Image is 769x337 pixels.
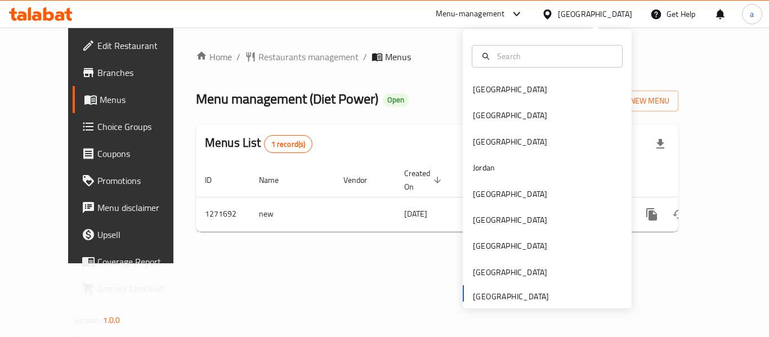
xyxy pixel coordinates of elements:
h2: Menus List [205,134,312,153]
button: Add New Menu [591,91,678,111]
span: Promotions [97,174,187,187]
a: Restaurants management [245,50,359,64]
span: Vendor [343,173,382,187]
span: Menu management ( Diet Power ) [196,86,378,111]
a: Choice Groups [73,113,196,140]
a: Grocery Checklist [73,275,196,302]
div: [GEOGRAPHIC_DATA] [473,240,547,252]
span: Choice Groups [97,120,187,133]
span: Menu disclaimer [97,201,187,214]
span: Open [383,95,409,105]
div: Export file [647,131,674,158]
a: Menu disclaimer [73,194,196,221]
span: Edit Restaurant [97,39,187,52]
a: Promotions [73,167,196,194]
div: [GEOGRAPHIC_DATA] [473,109,547,122]
div: [GEOGRAPHIC_DATA] [473,136,547,148]
span: 1.0.0 [103,313,120,327]
a: Upsell [73,221,196,248]
span: Grocery Checklist [97,282,187,295]
span: Restaurants management [258,50,359,64]
div: [GEOGRAPHIC_DATA] [473,214,547,226]
div: Menu-management [436,7,505,21]
button: Change Status [665,201,692,228]
button: more [638,201,665,228]
span: Coupons [97,147,187,160]
span: Created On [404,167,445,194]
input: Search [493,50,615,62]
span: 1 record(s) [265,139,312,150]
span: Coverage Report [97,255,187,268]
span: ID [205,173,226,187]
div: [GEOGRAPHIC_DATA] [558,8,632,20]
span: Menus [385,50,411,64]
div: [GEOGRAPHIC_DATA] [473,266,547,278]
span: [DATE] [404,206,427,221]
li: / [363,50,367,64]
a: Home [196,50,232,64]
span: Menus [100,93,187,106]
div: [GEOGRAPHIC_DATA] [473,83,547,96]
a: Edit Restaurant [73,32,196,59]
span: Upsell [97,228,187,241]
div: [GEOGRAPHIC_DATA] [473,188,547,200]
span: Add New Menu [600,94,669,108]
span: Version: [74,313,101,327]
span: Branches [97,66,187,79]
span: a [750,8,754,20]
div: Open [383,93,409,107]
a: Coverage Report [73,248,196,275]
td: new [250,197,334,231]
a: Branches [73,59,196,86]
nav: breadcrumb [196,50,678,64]
span: Name [259,173,293,187]
a: Coupons [73,140,196,167]
a: Menus [73,86,196,113]
td: 1271692 [196,197,250,231]
li: / [236,50,240,64]
div: Jordan [473,161,495,174]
